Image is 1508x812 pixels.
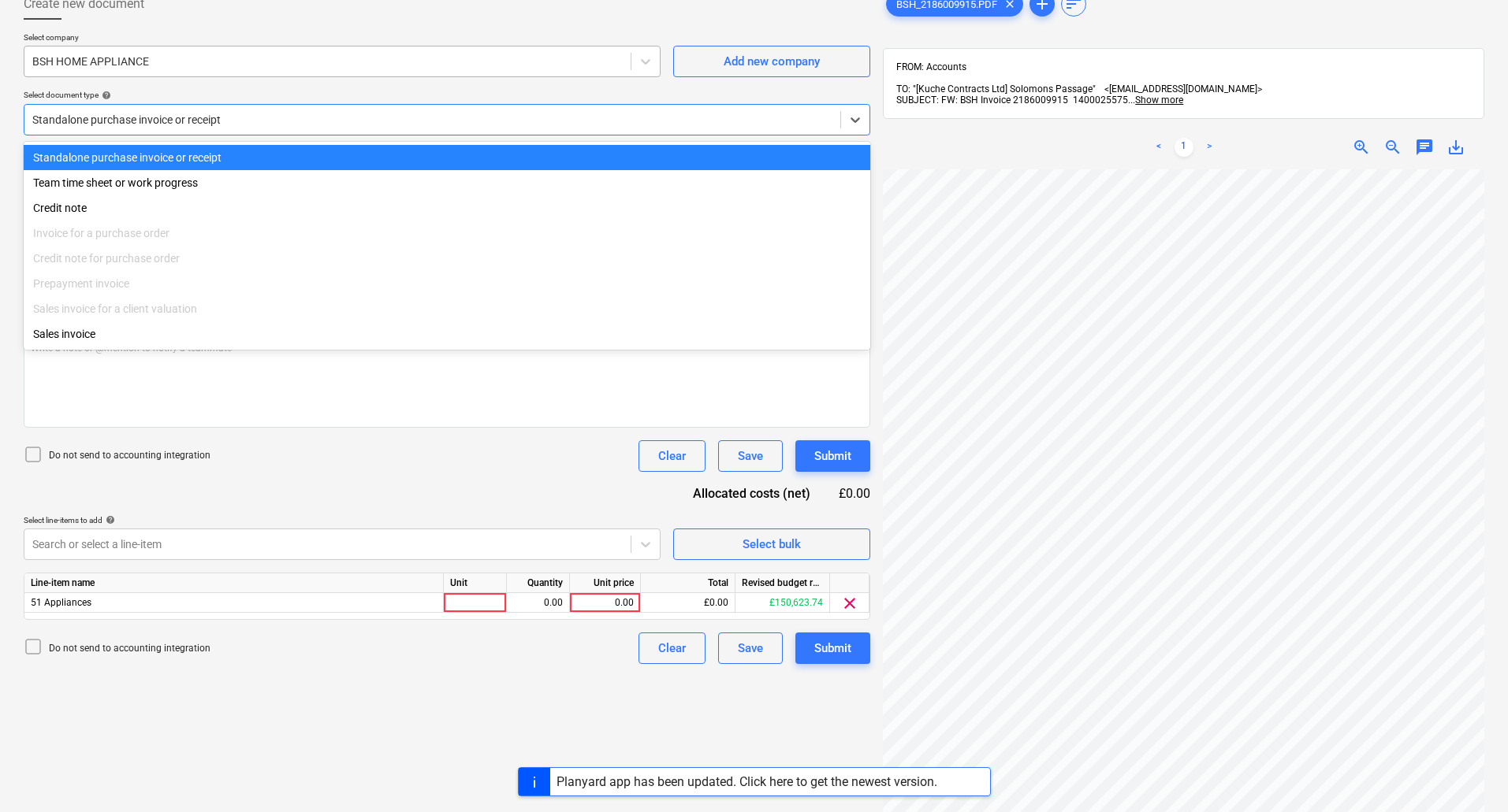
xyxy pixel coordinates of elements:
[24,271,870,296] div: Prepayment invoice
[24,515,661,525] div: Select line-items to add
[24,221,870,246] div: Invoice for a purchase order
[102,515,115,525] span: help
[49,449,210,462] p: Do not send to accounting integration
[49,642,210,655] p: Do not send to accounting integration
[840,594,859,613] span: clear
[665,484,836,502] div: Allocated costs (net)
[24,170,870,195] div: Team time sheet or work progress
[24,296,870,321] div: Sales invoice for a client valuation
[1447,138,1465,157] span: save_alt
[24,246,870,271] div: Credit note for purchase order
[814,638,851,658] div: Submit
[896,61,966,72] span: FROM: Accounts
[724,51,820,72] div: Add new company
[1149,138,1168,157] a: Previous page
[718,632,783,664] button: Save
[1128,95,1183,106] span: ...
[896,83,1262,95] span: TO: "[Kuche Contracts Ltd] Solomons Passage" <[EMAIL_ADDRESS][DOMAIN_NAME]>
[743,534,801,554] div: Select bulk
[795,632,870,664] button: Submit
[31,597,91,608] span: 51 Appliances
[673,528,870,560] button: Select bulk
[570,573,641,593] div: Unit price
[24,195,870,221] div: Credit note
[738,638,763,658] div: Save
[896,95,1128,106] span: SUBJECT: FW: BSH Invoice 2186009915 1400025575
[1383,138,1402,157] span: zoom_out
[1429,736,1508,812] iframe: Chat Widget
[639,632,706,664] button: Clear
[444,573,507,593] div: Unit
[24,90,870,100] div: Select document type
[738,446,763,466] div: Save
[814,446,851,466] div: Submit
[735,573,830,593] div: Revised budget remaining
[641,593,735,613] div: £0.00
[1200,138,1219,157] a: Next page
[673,46,870,77] button: Add new company
[576,593,634,613] div: 0.00
[658,446,686,466] div: Clear
[24,32,661,46] p: Select company
[1352,138,1371,157] span: zoom_in
[24,573,444,593] div: Line-item name
[718,440,783,472] button: Save
[795,440,870,472] button: Submit
[99,91,111,100] span: help
[1135,95,1183,106] span: Show more
[658,638,686,658] div: Clear
[836,484,870,502] div: £0.00
[1415,138,1434,157] span: chat
[1175,138,1193,157] a: Page 1 is your current page
[735,593,830,613] div: £150,623.74
[24,145,870,170] div: Standalone purchase invoice or receipt
[557,774,937,789] div: Planyard app has been updated. Click here to get the newest version.
[513,593,563,613] div: 0.00
[507,573,570,593] div: Quantity
[639,440,706,472] button: Clear
[641,573,735,593] div: Total
[24,321,870,347] div: Sales invoice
